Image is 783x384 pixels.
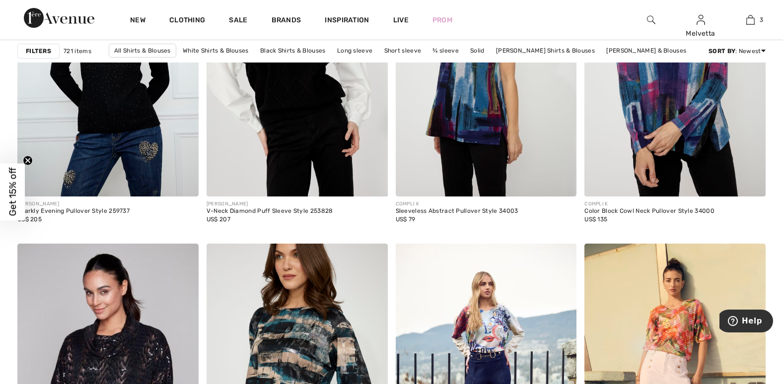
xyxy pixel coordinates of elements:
[393,15,409,25] a: Live
[746,14,755,26] img: My Bag
[465,44,490,57] a: Solid
[697,14,705,26] img: My Info
[396,208,518,215] div: Sleeveless Abstract Pullover Style 34003
[26,47,51,56] strong: Filters
[697,15,705,24] a: Sign In
[601,44,691,57] a: [PERSON_NAME] & Blouses
[229,16,247,26] a: Sale
[207,200,333,208] div: [PERSON_NAME]
[719,310,773,334] iframe: Opens a widget where you can find more information
[396,216,416,223] span: US$ 79
[207,216,230,223] span: US$ 207
[379,44,427,57] a: Short sleeve
[17,208,130,215] div: Sparkly Evening Pullover Style 259737
[432,15,452,25] a: Prom
[427,44,463,57] a: ¾ sleeve
[726,14,775,26] a: 3
[7,168,18,216] span: Get 15% off
[647,14,655,26] img: search the website
[491,44,600,57] a: [PERSON_NAME] Shirts & Blouses
[169,16,205,26] a: Clothing
[584,200,714,208] div: COMPLI K
[396,200,518,208] div: COMPLI K
[109,44,176,58] a: All Shirts & Blouses
[709,48,735,55] strong: Sort By
[17,200,130,208] div: [PERSON_NAME]
[17,216,42,223] span: US$ 205
[207,208,333,215] div: V-Neck Diamond Puff Sleeve Style 253828
[676,28,725,39] div: Melvetta
[709,47,766,56] div: : Newest
[760,15,763,24] span: 3
[64,47,91,56] span: 721 items
[325,16,369,26] span: Inspiration
[178,44,254,57] a: White Shirts & Blouses
[130,16,145,26] a: New
[584,208,714,215] div: Color Block Cowl Neck Pullover Style 34000
[584,216,607,223] span: US$ 135
[272,16,301,26] a: Brands
[24,8,94,28] img: 1ère Avenue
[23,156,33,166] button: Close teaser
[255,44,331,57] a: Black Shirts & Blouses
[332,44,377,57] a: Long sleeve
